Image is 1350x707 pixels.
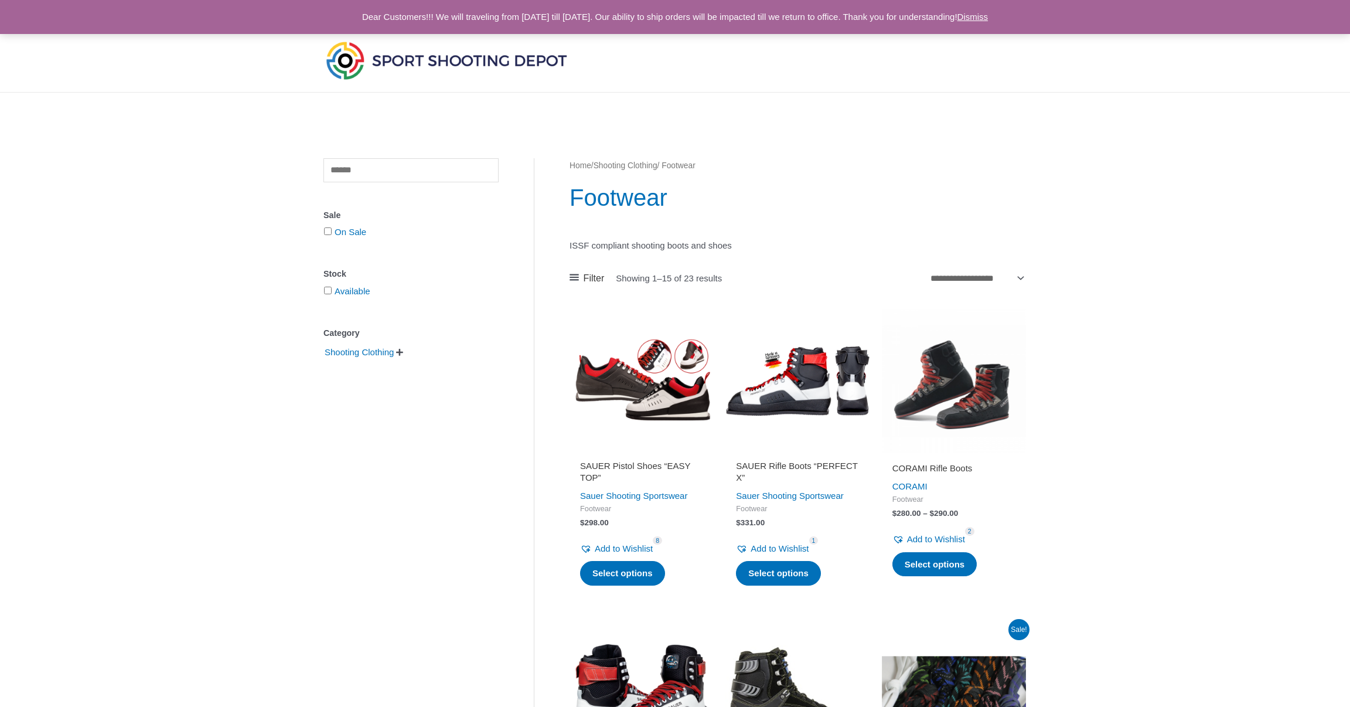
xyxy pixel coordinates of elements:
[580,541,653,557] a: Add to Wishlist
[736,460,859,488] a: SAUER Rifle Boots “PERFECT X”
[736,460,859,483] h2: SAUER Rifle Boots “PERFECT X”
[580,504,703,514] span: Footwear
[736,541,809,557] a: Add to Wishlist
[882,309,1026,453] img: CORAMI Rifle Boots
[930,509,959,518] bdi: 290.00
[892,509,921,518] bdi: 280.00
[957,12,988,22] a: Dismiss
[892,481,928,491] a: CORAMI
[580,460,703,488] a: SAUER Pistol Shoes “EASY TOP”
[323,207,499,224] div: Sale
[324,287,332,294] input: Available
[580,561,665,586] a: Select options for “SAUER Pistol Shoes "EASY TOP"”
[736,504,859,514] span: Footwear
[570,161,591,170] a: Home
[580,518,585,527] span: $
[1008,619,1029,640] span: Sale!
[923,509,928,518] span: –
[653,536,662,545] span: 8
[335,286,370,296] a: Available
[926,270,1026,287] select: Shop order
[584,270,605,287] span: Filter
[580,518,609,527] bdi: 298.00
[892,531,965,548] a: Add to Wishlist
[892,509,897,518] span: $
[323,325,499,342] div: Category
[930,509,935,518] span: $
[324,227,332,235] input: On Sale
[736,561,821,586] a: Select options for “SAUER Rifle Boots "PERFECT X"”
[323,346,395,356] a: Shooting Clothing
[323,39,570,82] img: Sport Shooting Depot
[570,181,1026,214] h1: Footwear
[595,543,653,553] span: Add to Wishlist
[580,491,687,501] a: Sauer Shooting Sportswear
[725,309,870,453] img: PERFECT X
[736,518,741,527] span: $
[396,348,403,356] span: 
[616,274,722,283] p: Showing 1–15 of 23 results
[809,536,819,545] span: 1
[335,227,366,237] a: On Sale
[570,237,1026,254] p: ISSF compliant shooting boots and shoes
[323,342,395,362] span: Shooting Clothing
[907,534,965,544] span: Add to Wishlist
[323,266,499,283] div: Stock
[892,463,1015,474] h2: CORAMI Rifle Boots
[751,543,809,553] span: Add to Wishlist
[580,460,703,483] h2: SAUER Pistol Shoes “EASY TOP”
[892,463,1015,478] a: CORAMI Rifle Boots
[570,309,714,453] img: SAUER Pistol Shoes "EASY TOP"
[965,527,974,536] span: 2
[892,552,977,577] a: Select options for “CORAMI Rifle Boots”
[736,491,843,501] a: Sauer Shooting Sportswear
[736,518,765,527] bdi: 331.00
[892,495,1015,505] span: Footwear
[594,161,657,170] a: Shooting Clothing
[570,158,1026,174] nav: Breadcrumb
[570,270,604,287] a: Filter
